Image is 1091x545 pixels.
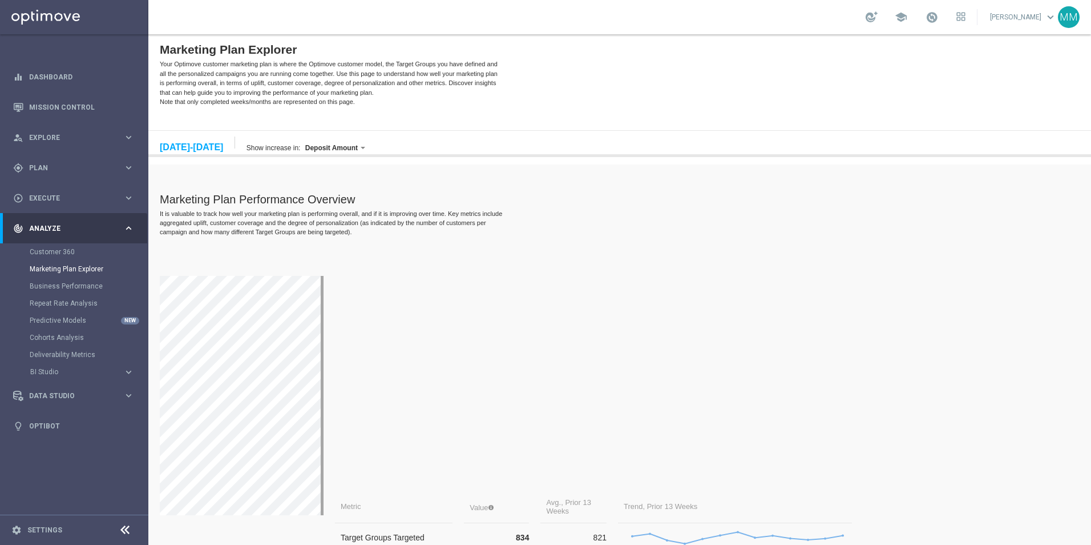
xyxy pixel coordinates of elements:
span: Show increase in: [89,110,217,118]
button: gps_fixed Plan keyboard_arrow_right [13,163,135,173]
span: school [895,11,907,23]
i: keyboard_arrow_right [123,162,134,173]
a: Business Performance [30,282,119,291]
button: Data Studio keyboard_arrow_right [13,391,135,400]
i: keyboard_arrow_right [123,223,134,234]
div: Marketing Plan Performance Overview [11,159,715,172]
i: settings [11,525,22,535]
p: Your Optimove customer marketing plan is where the Optimove customer model, the Target Groups you... [11,25,354,73]
div: It is valuable to track how well your marketing plan is performing overall, and if it is improvin... [11,175,357,202]
div: Explore [13,133,123,143]
i: gps_fixed [13,163,23,173]
th: Trend, Prior 13 Weeks [470,464,704,489]
button: BI Studio keyboard_arrow_right [30,367,135,376]
span: Plan [29,165,123,171]
a: [PERSON_NAME]keyboard_arrow_down [989,9,1058,26]
i: person_search [13,133,23,143]
i: keyboard_arrow_right [123,132,134,143]
div: Customer 360 [30,243,147,261]
span: Explore [29,134,123,141]
label: Deposit Amount [157,110,209,118]
i: lightbulb [13,421,23,431]
button: lightbulb Optibot [13,422,135,431]
a: Repeat Rate Analysis [30,299,119,308]
div: BI Studio [30,363,147,380]
div: Cohorts Analysis [30,329,147,346]
th: Metric [187,464,304,489]
a: Dashboard [29,62,134,92]
div: NEW [121,317,139,324]
button: track_changes Analyze keyboard_arrow_right [13,224,135,233]
i: keyboard_arrow_right [123,193,134,203]
div: Marketing Plan Explorer [11,9,354,22]
i: play_circle_outline [13,193,23,203]
button: equalizer Dashboard [13,73,135,82]
div: Plan [13,163,123,173]
a: Cohorts Analysis [30,333,119,342]
div: 834 [321,499,381,508]
span: Analyze [29,225,123,232]
div: Value [321,467,345,478]
div: Business Performance [30,278,147,295]
span: Execute [29,195,123,202]
div: 821 [398,499,458,508]
div: Arrows indicate change relative to the previous week. [340,471,345,476]
div: Data Studio [13,391,123,401]
i: keyboard_arrow_right [123,367,134,378]
a: Mission Control [29,92,134,122]
a: Predictive Models [30,316,119,325]
span: BI Studio [30,368,112,375]
div: BI Studio [30,368,123,375]
div: MM [1058,6,1080,28]
i: track_changes [13,223,23,234]
button: person_search Explore keyboard_arrow_right [13,133,135,142]
div: Optibot [13,411,134,441]
div: Marketing Plan Explorer [30,261,147,278]
i: keyboard_arrow_right [123,390,134,401]
div: Execute [13,193,123,203]
a: Deliverability Metrics [30,350,119,359]
div: Analyze [13,223,123,234]
a: Customer 360 [30,247,119,257]
div: Repeat Rate Analysis [30,295,147,312]
i: equalizer [13,72,23,82]
th: Avg., Prior 13 Weeks [392,464,458,489]
a: Optibot [29,411,134,441]
div: [DATE]-[DATE] [11,108,75,118]
button: Mission Control [13,103,135,112]
div: Dashboard [13,62,134,92]
div: Predictive Models [30,312,147,329]
span: keyboard_arrow_down [1044,11,1057,23]
a: Marketing Plan Explorer [30,265,119,274]
button: play_circle_outline Execute keyboard_arrow_right [13,194,135,203]
td: Target Groups Targeted [187,489,304,518]
span: Data Studio [29,392,123,399]
div: Deliverability Metrics [30,346,147,363]
a: Settings [27,527,62,534]
div: Mission Control [13,92,134,122]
